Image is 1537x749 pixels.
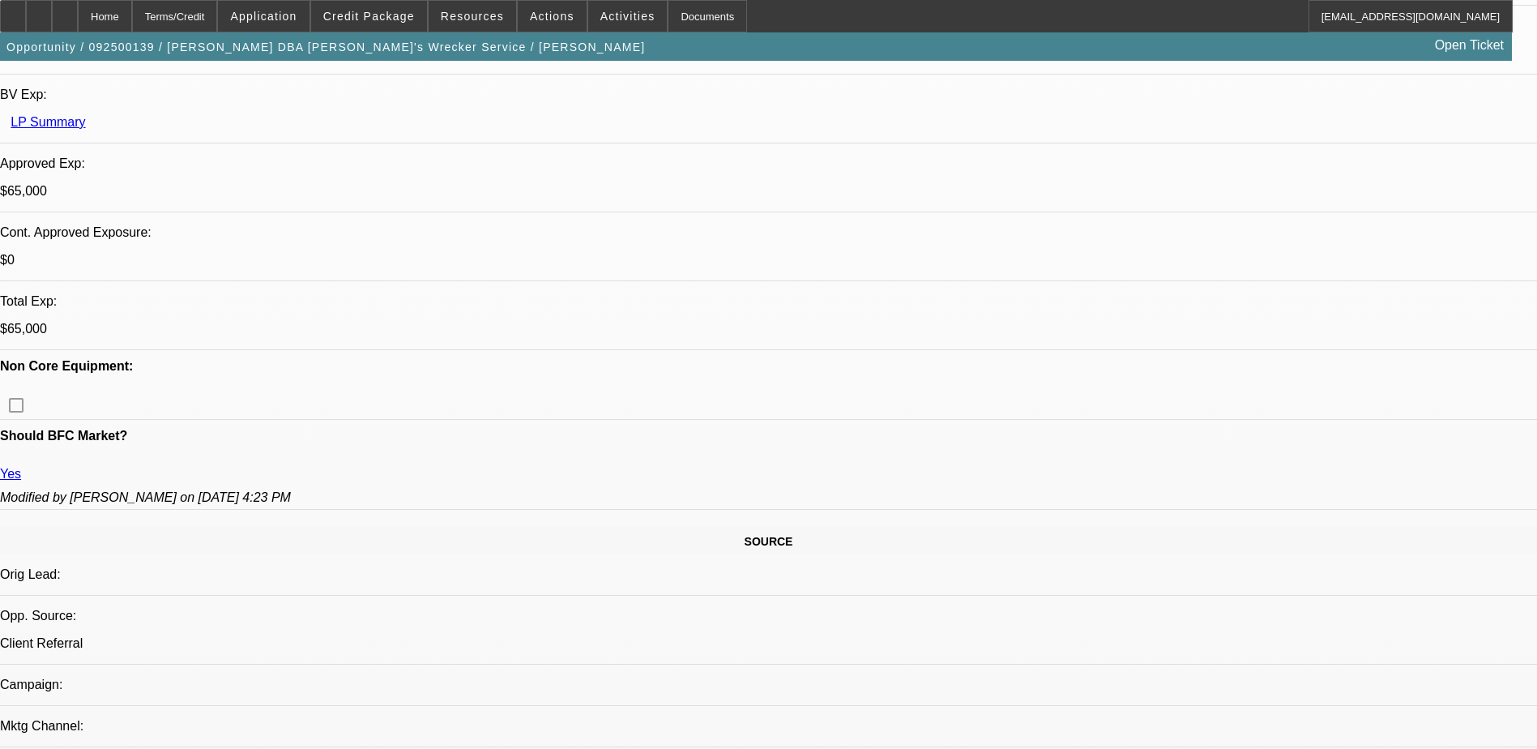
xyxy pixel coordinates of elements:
span: SOURCE [745,535,793,548]
a: LP Summary [11,115,85,129]
a: Open Ticket [1428,32,1510,59]
button: Resources [429,1,516,32]
button: Credit Package [311,1,427,32]
button: Application [218,1,309,32]
button: Activities [588,1,668,32]
button: Actions [518,1,587,32]
span: Resources [441,10,504,23]
span: Actions [530,10,574,23]
span: Credit Package [323,10,415,23]
span: Application [230,10,297,23]
span: Activities [600,10,655,23]
span: Opportunity / 092500139 / [PERSON_NAME] DBA [PERSON_NAME]'s Wrecker Service / [PERSON_NAME] [6,41,645,53]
